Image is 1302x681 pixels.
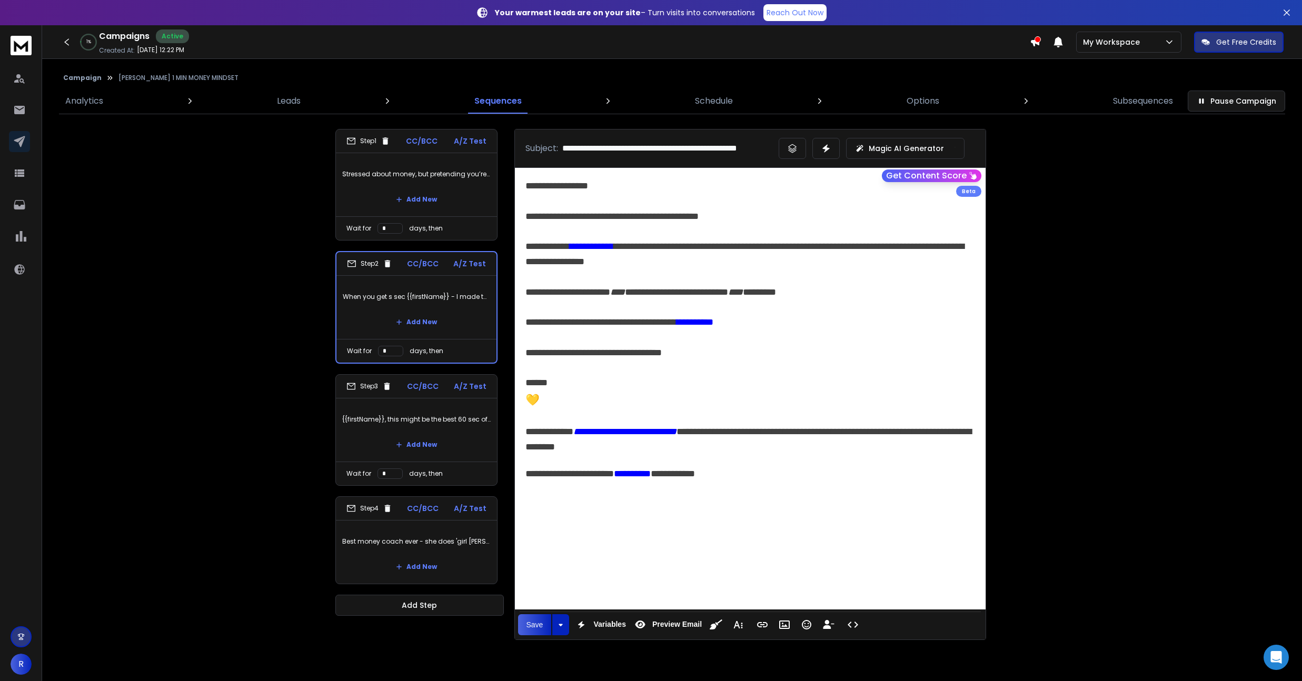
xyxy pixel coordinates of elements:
[650,620,704,629] span: Preview Email
[137,46,184,54] p: [DATE] 12:22 PM
[347,259,392,268] div: Step 2
[630,614,704,635] button: Preview Email
[11,654,32,675] button: R
[59,88,110,114] a: Analytics
[819,614,839,635] button: Insert Unsubscribe Link
[343,282,490,312] p: When you get s sec {{firstName}} - I made this for you
[495,7,641,18] strong: Your warmest leads are on your site
[689,88,739,114] a: Schedule
[454,503,486,514] p: A/Z Test
[1113,95,1173,107] p: Subsequences
[495,7,755,18] p: – Turn visits into conversations
[335,595,504,616] button: Add Step
[571,614,628,635] button: Variables
[797,614,817,635] button: Emoticons
[843,614,863,635] button: Code View
[409,469,443,478] p: days, then
[346,504,392,513] div: Step 4
[11,36,32,55] img: logo
[387,189,445,210] button: Add New
[407,258,439,269] p: CC/BCC
[156,29,189,43] div: Active
[1194,32,1284,53] button: Get Free Credits
[335,129,498,241] li: Step1CC/BCCA/Z TestStressed about money, but pretending you’re fine…Add NewWait fordays, then
[335,374,498,486] li: Step3CC/BCCA/Z Test{{firstName}}, this might be the best 60 sec of your dayAdd NewWait fordays, then
[752,614,772,635] button: Insert Link (⌘K)
[1216,37,1276,47] p: Get Free Credits
[346,469,371,478] p: Wait for
[387,312,445,333] button: Add New
[410,347,443,355] p: days, then
[728,614,748,635] button: More Text
[454,381,486,392] p: A/Z Test
[454,136,486,146] p: A/Z Test
[1188,91,1285,112] button: Pause Campaign
[342,159,491,189] p: Stressed about money, but pretending you’re fine…
[409,224,443,233] p: days, then
[335,251,498,364] li: Step2CC/BCCA/Z TestWhen you get s sec {{firstName}} - I made this for youAdd NewWait fordays, then
[900,88,946,114] a: Options
[346,224,371,233] p: Wait for
[346,382,392,391] div: Step 3
[387,434,445,455] button: Add New
[63,74,102,82] button: Campaign
[763,4,827,21] a: Reach Out Now
[468,88,528,114] a: Sequences
[956,186,981,197] div: Beta
[387,556,445,577] button: Add New
[695,95,733,107] p: Schedule
[1083,37,1144,47] p: My Workspace
[407,381,439,392] p: CC/BCC
[277,95,301,107] p: Leads
[86,39,91,45] p: 1 %
[271,88,307,114] a: Leads
[99,30,150,43] h1: Campaigns
[118,74,238,82] p: [PERSON_NAME] 1 MIN MONEY MINDSET
[1264,645,1289,670] div: Open Intercom Messenger
[65,95,103,107] p: Analytics
[407,503,439,514] p: CC/BCC
[342,405,491,434] p: {{firstName}}, this might be the best 60 sec of your day
[518,614,552,635] button: Save
[342,527,491,556] p: Best money coach ever - she does 'girl [PERSON_NAME]' ---
[591,620,628,629] span: Variables
[525,142,558,155] p: Subject:
[774,614,794,635] button: Insert Image (⌘P)
[474,95,522,107] p: Sequences
[453,258,486,269] p: A/Z Test
[846,138,965,159] button: Magic AI Generator
[346,136,390,146] div: Step 1
[99,46,135,55] p: Created At:
[767,7,823,18] p: Reach Out Now
[406,136,438,146] p: CC/BCC
[706,614,726,635] button: Clean HTML
[347,347,372,355] p: Wait for
[907,95,939,107] p: Options
[1107,88,1179,114] a: Subsequences
[869,143,944,154] p: Magic AI Generator
[335,496,498,584] li: Step4CC/BCCA/Z TestBest money coach ever - she does 'girl [PERSON_NAME]' ---Add New
[882,169,981,182] button: Get Content Score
